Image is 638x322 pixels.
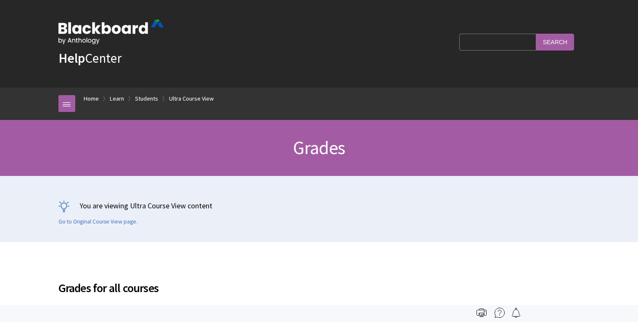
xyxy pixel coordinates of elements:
[135,93,158,104] a: Students
[58,20,164,44] img: Blackboard by Anthology
[58,218,138,226] a: Go to Original Course View page.
[84,93,99,104] a: Home
[58,200,580,211] p: You are viewing Ultra Course View content
[58,50,122,67] a: HelpCenter
[110,93,124,104] a: Learn
[169,93,214,104] a: Ultra Course View
[58,50,85,67] strong: Help
[495,308,505,318] img: More help
[536,34,574,50] input: Search
[511,308,521,318] img: Follow this page
[293,136,345,159] span: Grades
[477,308,487,318] img: Print
[58,269,580,297] h2: Grades for all courses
